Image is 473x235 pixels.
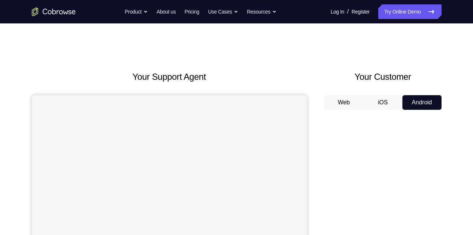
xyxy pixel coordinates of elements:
[347,7,349,16] span: /
[331,4,344,19] a: Log In
[157,4,176,19] a: About us
[352,4,369,19] a: Register
[402,95,442,110] button: Android
[184,4,199,19] a: Pricing
[378,4,441,19] a: Try Online Demo
[363,95,402,110] button: iOS
[125,4,148,19] button: Product
[32,70,307,83] h2: Your Support Agent
[32,7,76,16] a: Go to the home page
[324,70,442,83] h2: Your Customer
[247,4,277,19] button: Resources
[208,4,238,19] button: Use Cases
[324,95,364,110] button: Web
